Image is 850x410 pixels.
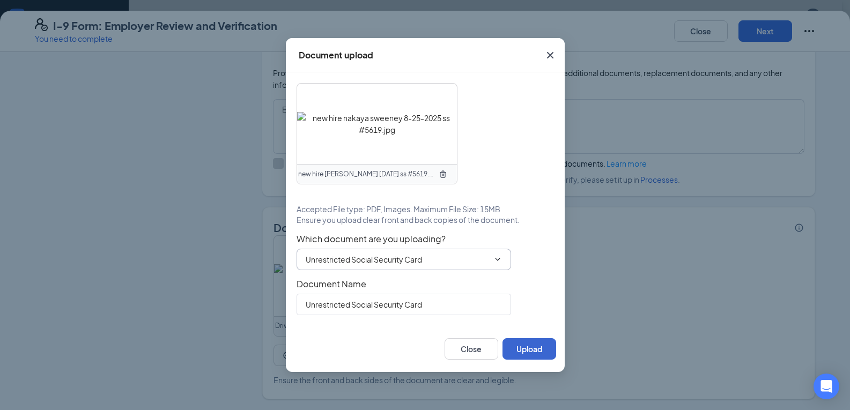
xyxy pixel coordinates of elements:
button: Upload [502,338,556,360]
div: Document upload [299,49,373,61]
svg: Cross [544,49,557,62]
svg: TrashOutline [439,170,447,178]
span: Accepted File type: PDF, Images. Maximum File Size: 15MB [297,204,500,214]
span: Document Name [297,279,554,289]
button: TrashOutline [434,166,452,183]
span: Ensure you upload clear front and back copies of the document. [297,214,520,225]
img: new hire nakaya sweeney 8-25-2025 ss #5619.jpg [297,112,457,136]
svg: ChevronDown [493,255,502,264]
span: new hire [PERSON_NAME] [DATE] ss #5619.jpg [298,169,434,180]
input: Enter document name [297,294,511,315]
div: Open Intercom Messenger [814,374,839,399]
button: Close [445,338,498,360]
span: Which document are you uploading? [297,234,554,244]
button: Close [536,38,565,72]
input: Select document type [306,254,489,265]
